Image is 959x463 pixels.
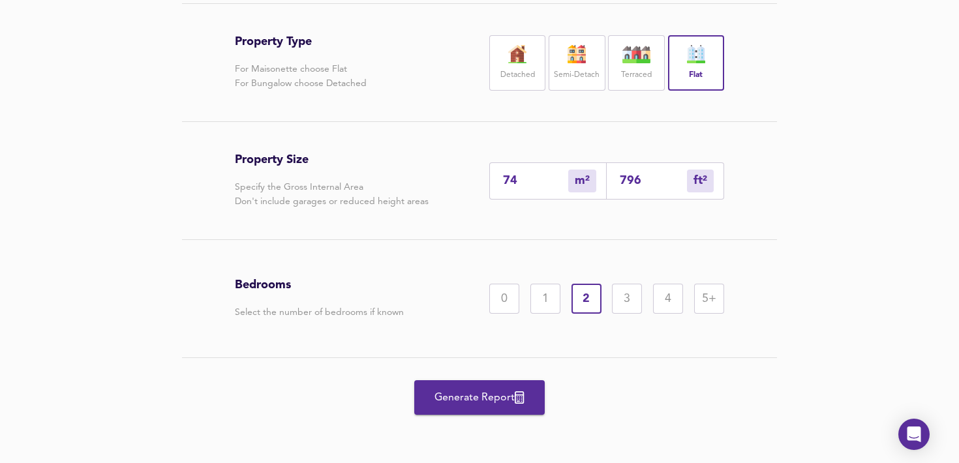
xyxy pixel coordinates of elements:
label: Terraced [621,67,652,83]
div: Terraced [608,35,664,91]
h3: Bedrooms [235,278,404,292]
p: Select the number of bedrooms if known [235,305,404,320]
div: 4 [653,284,683,314]
div: 0 [489,284,519,314]
div: 1 [530,284,560,314]
img: flat-icon [680,45,712,63]
label: Semi-Detach [554,67,600,83]
div: m² [568,170,596,192]
div: Open Intercom Messenger [898,419,930,450]
p: Specify the Gross Internal Area Don't include garages or reduced height areas [235,180,429,209]
div: 5+ [694,284,724,314]
label: Flat [689,67,703,83]
input: Sqft [620,174,687,188]
p: For Maisonette choose Flat For Bungalow choose Detached [235,62,367,91]
img: house-icon [620,45,653,63]
h3: Property Size [235,153,429,167]
label: Detached [500,67,535,83]
input: Enter sqm [503,174,568,188]
div: Flat [668,35,724,91]
div: Semi-Detach [549,35,605,91]
h3: Property Type [235,35,367,49]
img: house-icon [501,45,534,63]
button: Generate Report [414,380,545,415]
div: 3 [612,284,642,314]
div: Detached [489,35,545,91]
div: 2 [571,284,601,314]
img: house-icon [560,45,593,63]
span: Generate Report [427,389,532,407]
div: m² [687,170,714,192]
